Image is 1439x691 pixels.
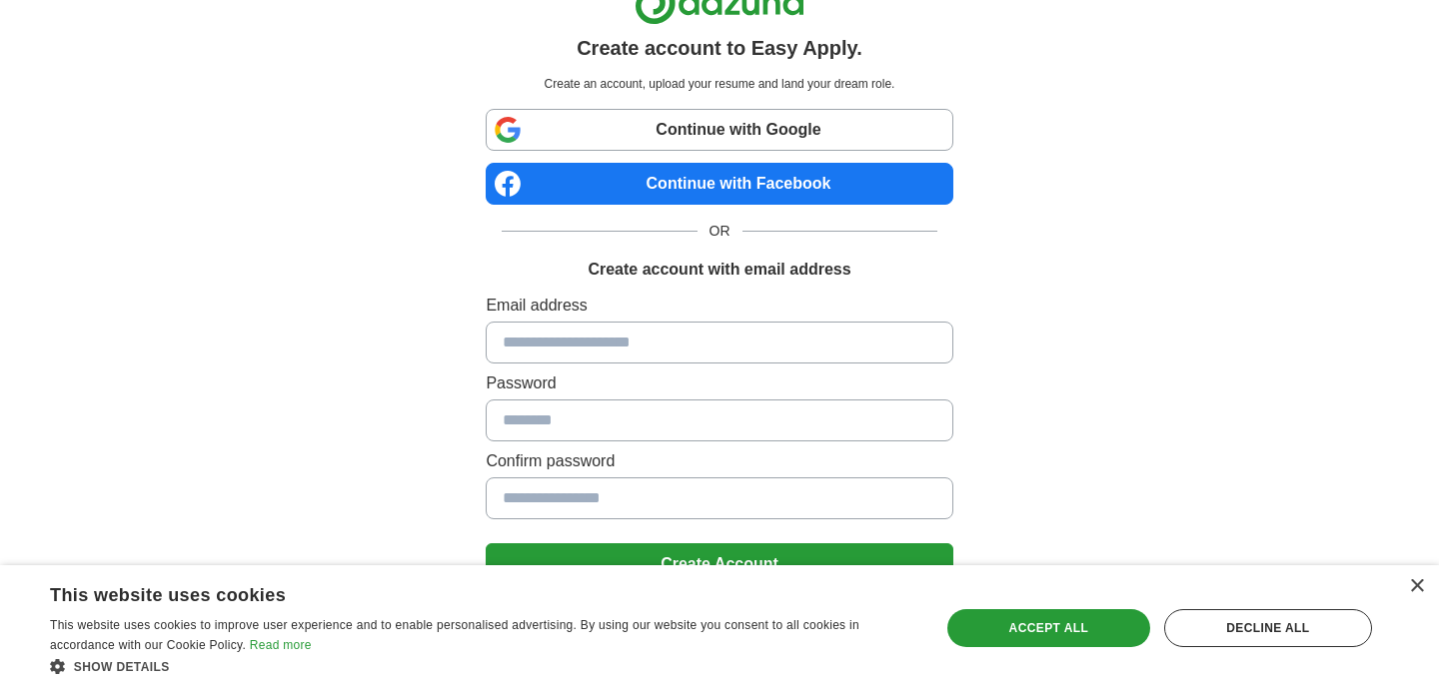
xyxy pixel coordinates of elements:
[250,638,312,652] a: Read more, opens a new window
[486,371,952,395] label: Password
[50,618,859,652] span: This website uses cookies to improve user experience and to enable personalised advertising. By u...
[588,258,850,282] h1: Create account with email address
[490,75,948,93] p: Create an account, upload your resume and land your dream role.
[74,660,170,674] span: Show details
[50,656,914,676] div: Show details
[486,109,952,151] a: Continue with Google
[486,163,952,205] a: Continue with Facebook
[486,449,952,473] label: Confirm password
[1164,609,1372,647] div: Decline all
[486,294,952,318] label: Email address
[50,577,864,607] div: This website uses cookies
[486,543,952,585] button: Create Account
[698,221,742,242] span: OR
[577,33,862,63] h1: Create account to Easy Apply.
[947,609,1150,647] div: Accept all
[1409,579,1424,594] div: Close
